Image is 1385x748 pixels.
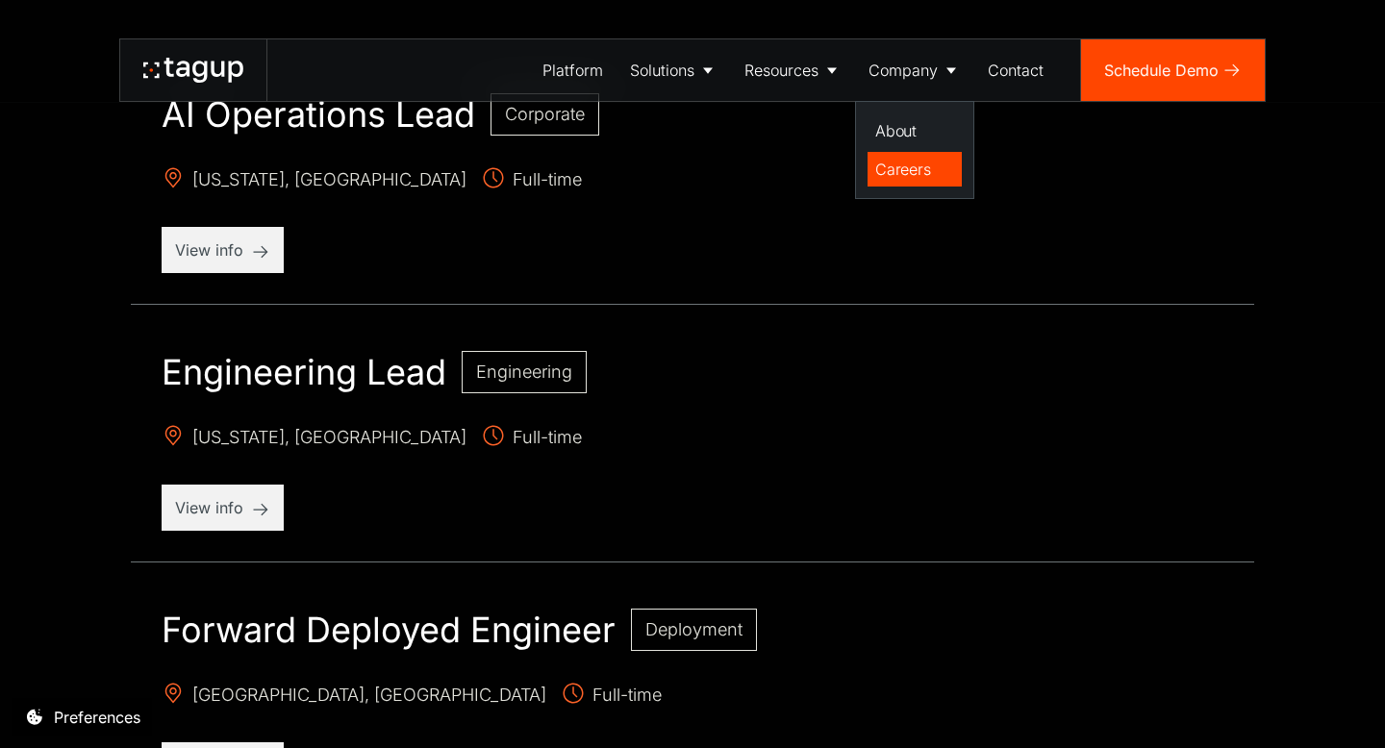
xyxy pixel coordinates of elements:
[617,39,731,101] a: Solutions
[162,609,616,651] h2: Forward Deployed Engineer
[868,152,962,187] a: Careers
[175,238,270,262] p: View info
[482,424,582,454] span: Full-time
[875,119,954,142] div: About
[868,113,962,148] a: About
[54,706,140,729] div: Preferences
[630,59,694,82] div: Solutions
[875,158,954,181] div: Careers
[162,351,446,393] h2: Engineering Lead
[1104,59,1219,82] div: Schedule Demo
[562,682,662,711] span: Full-time
[529,39,617,101] a: Platform
[476,362,572,382] span: Engineering
[1081,39,1265,101] a: Schedule Demo
[162,424,466,454] span: [US_STATE], [GEOGRAPHIC_DATA]
[988,59,1044,82] div: Contact
[162,682,546,711] span: [GEOGRAPHIC_DATA], [GEOGRAPHIC_DATA]
[855,39,974,101] a: Company
[175,496,270,519] p: View info
[974,39,1057,101] a: Contact
[869,59,938,82] div: Company
[505,104,585,124] span: Corporate
[855,101,974,199] nav: Company
[731,39,855,101] a: Resources
[162,93,475,136] h2: AI Operations Lead
[162,166,466,196] span: [US_STATE], [GEOGRAPHIC_DATA]
[482,166,582,196] span: Full-time
[645,619,743,639] span: Deployment
[744,59,818,82] div: Resources
[542,59,603,82] div: Platform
